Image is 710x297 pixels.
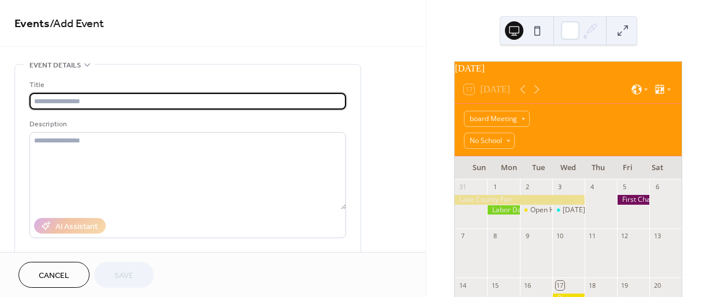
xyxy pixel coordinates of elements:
div: 17 [556,281,564,290]
div: 4 [588,183,597,191]
div: 6 [653,183,661,191]
div: 18 [588,281,597,290]
span: / Add Event [50,13,104,35]
div: Fri [613,156,643,179]
div: Labor Day [487,205,519,215]
div: 15 [490,281,499,290]
div: 14 [458,281,467,290]
div: Wed [553,156,583,179]
div: Sun [464,156,494,179]
div: Thu [583,156,613,179]
div: 7 [458,232,467,240]
div: [DATE] [563,205,585,215]
button: Cancel [18,262,90,288]
div: 3 [556,183,564,191]
div: 9 [523,232,532,240]
div: 12 [620,232,629,240]
div: 5 [620,183,629,191]
span: Event details [29,59,81,72]
div: 10 [556,232,564,240]
div: 13 [653,232,661,240]
span: Cancel [39,270,69,282]
div: Sat [642,156,672,179]
div: Open House [520,205,552,215]
div: 20 [653,281,661,290]
div: 8 [490,232,499,240]
div: First day of school [552,205,585,215]
div: 16 [523,281,532,290]
div: 1 [490,183,499,191]
div: 31 [458,183,467,191]
div: 2 [523,183,532,191]
div: 11 [588,232,597,240]
div: 19 [620,281,629,290]
div: Lake County Fair [455,195,584,205]
a: Events [14,13,50,35]
div: Mon [494,156,524,179]
div: First Chapel Celebration [617,195,649,205]
div: Open House [530,205,570,215]
div: Tue [523,156,553,179]
div: Title [29,79,344,91]
div: [DATE] [455,62,682,76]
div: Description [29,118,344,130]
